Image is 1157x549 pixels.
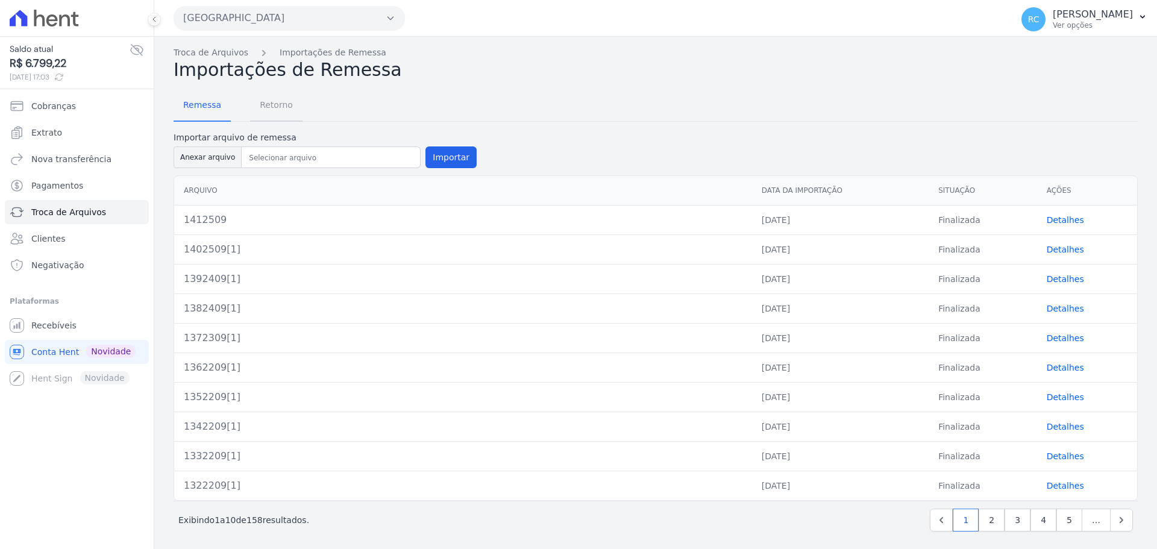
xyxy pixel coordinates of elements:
a: Nova transferência [5,147,149,171]
span: RC [1028,15,1039,24]
nav: Breadcrumb [174,46,1138,59]
a: Detalhes [1047,363,1084,372]
a: 1 [953,509,979,532]
td: [DATE] [752,353,929,382]
span: Extrato [31,127,62,139]
th: Situação [929,176,1036,205]
p: [PERSON_NAME] [1053,8,1133,20]
div: 1342209[1] [184,419,742,434]
a: Cobranças [5,94,149,118]
td: Finalizada [929,205,1036,234]
label: Importar arquivo de remessa [174,131,477,144]
td: Finalizada [929,234,1036,264]
a: Recebíveis [5,313,149,337]
a: 2 [979,509,1005,532]
div: 1322209[1] [184,478,742,493]
p: Exibindo a de resultados. [178,514,309,526]
input: Selecionar arquivo [244,151,418,165]
div: 1382409[1] [184,301,742,316]
span: Remessa [176,93,228,117]
td: Finalizada [929,412,1036,441]
span: [DATE] 17:03 [10,72,130,83]
div: 1402509[1] [184,242,742,257]
a: 3 [1005,509,1030,532]
a: Troca de Arquivos [5,200,149,224]
div: 1362209[1] [184,360,742,375]
a: 4 [1030,509,1056,532]
button: [GEOGRAPHIC_DATA] [174,6,405,30]
a: Detalhes [1047,304,1084,313]
td: [DATE] [752,264,929,293]
p: Ver opções [1053,20,1133,30]
nav: Sidebar [10,94,144,391]
td: Finalizada [929,323,1036,353]
a: Importações de Remessa [280,46,386,59]
td: Finalizada [929,293,1036,323]
a: Retorno [250,90,303,122]
span: Recebíveis [31,319,77,331]
span: Negativação [31,259,84,271]
th: Ações [1037,176,1137,205]
span: Clientes [31,233,65,245]
span: Retorno [252,93,300,117]
a: Detalhes [1047,333,1084,343]
a: Clientes [5,227,149,251]
button: RC [PERSON_NAME] Ver opções [1012,2,1157,36]
span: … [1082,509,1111,532]
td: [DATE] [752,234,929,264]
td: [DATE] [752,293,929,323]
a: Troca de Arquivos [174,46,248,59]
span: R$ 6.799,22 [10,55,130,72]
a: Detalhes [1047,451,1084,461]
a: 5 [1056,509,1082,532]
div: 1392409[1] [184,272,742,286]
button: Anexar arquivo [174,146,242,168]
span: Novidade [86,345,136,358]
a: Detalhes [1047,274,1084,284]
a: Pagamentos [5,174,149,198]
a: Previous [930,509,953,532]
td: Finalizada [929,353,1036,382]
td: Finalizada [929,471,1036,500]
th: Data da Importação [752,176,929,205]
button: Importar [425,146,477,168]
div: 1372309[1] [184,331,742,345]
a: Extrato [5,121,149,145]
a: Remessa [174,90,231,122]
a: Detalhes [1047,392,1084,402]
td: Finalizada [929,441,1036,471]
td: [DATE] [752,205,929,234]
a: Next [1110,509,1133,532]
span: Nova transferência [31,153,111,165]
div: Plataformas [10,294,144,309]
td: [DATE] [752,441,929,471]
div: 1352209[1] [184,390,742,404]
td: [DATE] [752,323,929,353]
div: 1332209[1] [184,449,742,463]
span: Pagamentos [31,180,83,192]
div: 1412509 [184,213,742,227]
span: 1 [215,515,220,525]
h2: Importações de Remessa [174,59,1138,81]
th: Arquivo [174,176,752,205]
span: 10 [225,515,236,525]
a: Detalhes [1047,481,1084,491]
a: Detalhes [1047,422,1084,431]
span: Saldo atual [10,43,130,55]
span: 158 [246,515,263,525]
span: Cobranças [31,100,76,112]
span: Troca de Arquivos [31,206,106,218]
a: Negativação [5,253,149,277]
td: [DATE] [752,471,929,500]
span: Conta Hent [31,346,79,358]
td: [DATE] [752,412,929,441]
a: Detalhes [1047,245,1084,254]
a: Conta Hent Novidade [5,340,149,364]
td: Finalizada [929,264,1036,293]
td: Finalizada [929,382,1036,412]
a: Detalhes [1047,215,1084,225]
td: [DATE] [752,382,929,412]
